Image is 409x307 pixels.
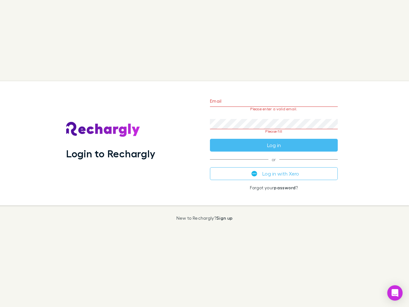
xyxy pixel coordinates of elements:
p: New to Rechargly? [176,216,233,221]
img: Rechargly's Logo [66,122,140,137]
button: Log in with Xero [210,167,338,180]
a: Sign up [216,215,233,221]
p: Please fill [210,129,338,134]
span: or [210,159,338,160]
div: Open Intercom Messenger [387,285,403,301]
p: Forgot your ? [210,185,338,190]
img: Xero's logo [251,171,257,177]
p: Please enter a valid email. [210,107,338,111]
button: Log in [210,139,338,152]
h1: Login to Rechargly [66,147,155,160]
a: password [274,185,296,190]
